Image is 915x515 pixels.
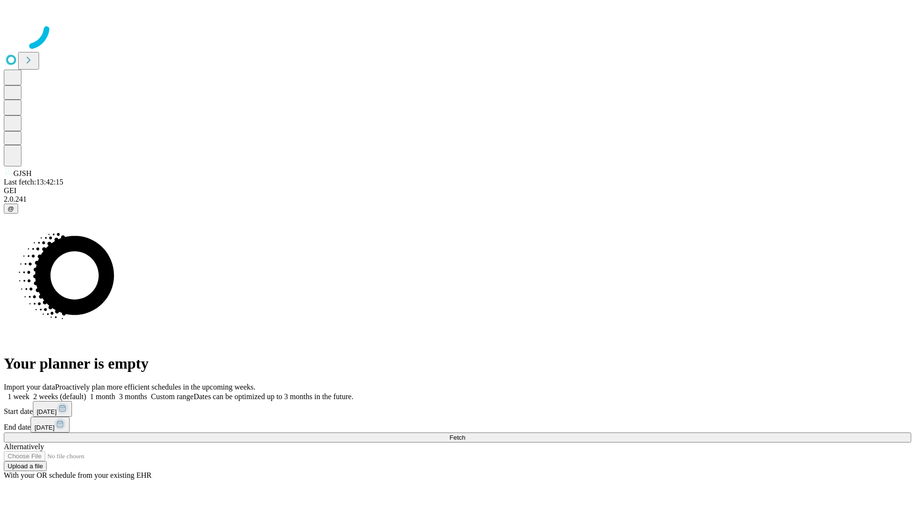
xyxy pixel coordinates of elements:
[4,186,911,195] div: GEI
[34,424,54,431] span: [DATE]
[4,178,63,186] span: Last fetch: 13:42:15
[8,205,14,212] span: @
[4,401,911,417] div: Start date
[4,417,911,433] div: End date
[4,355,911,372] h1: Your planner is empty
[119,392,147,401] span: 3 months
[33,401,72,417] button: [DATE]
[55,383,255,391] span: Proactively plan more efficient schedules in the upcoming weeks.
[30,417,70,433] button: [DATE]
[37,408,57,415] span: [DATE]
[4,195,911,204] div: 2.0.241
[193,392,353,401] span: Dates can be optimized up to 3 months in the future.
[4,204,18,214] button: @
[4,461,47,471] button: Upload a file
[33,392,86,401] span: 2 weeks (default)
[8,392,30,401] span: 1 week
[90,392,115,401] span: 1 month
[4,383,55,391] span: Import your data
[4,433,911,443] button: Fetch
[4,443,44,451] span: Alternatively
[151,392,193,401] span: Custom range
[4,471,152,479] span: With your OR schedule from your existing EHR
[449,434,465,441] span: Fetch
[13,169,31,177] span: GJSH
